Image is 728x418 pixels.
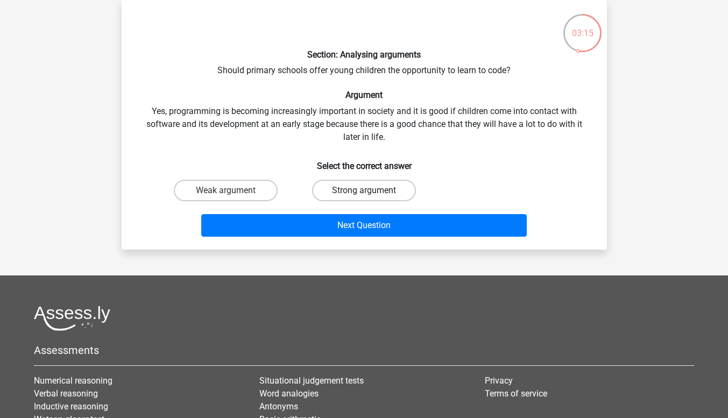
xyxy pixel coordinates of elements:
h6: Section: Analysing arguments [139,49,590,60]
label: Strong argument [312,180,416,201]
img: Assessly logo [34,306,110,331]
a: Word analogies [259,388,319,399]
h5: Assessments [34,344,694,357]
a: Terms of service [485,388,547,399]
div: 03:15 [562,13,603,40]
a: Inductive reasoning [34,401,108,412]
a: Situational judgement tests [259,376,364,386]
div: Should primary schools offer young children the opportunity to learn to code? Yes, programming is... [126,9,603,241]
button: Next Question [201,214,527,237]
a: Verbal reasoning [34,388,98,399]
a: Antonyms [259,401,298,412]
h6: Argument [139,90,590,100]
label: Weak argument [174,180,278,201]
a: Privacy [485,376,513,386]
h6: Select the correct answer [139,152,590,171]
a: Numerical reasoning [34,376,112,386]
